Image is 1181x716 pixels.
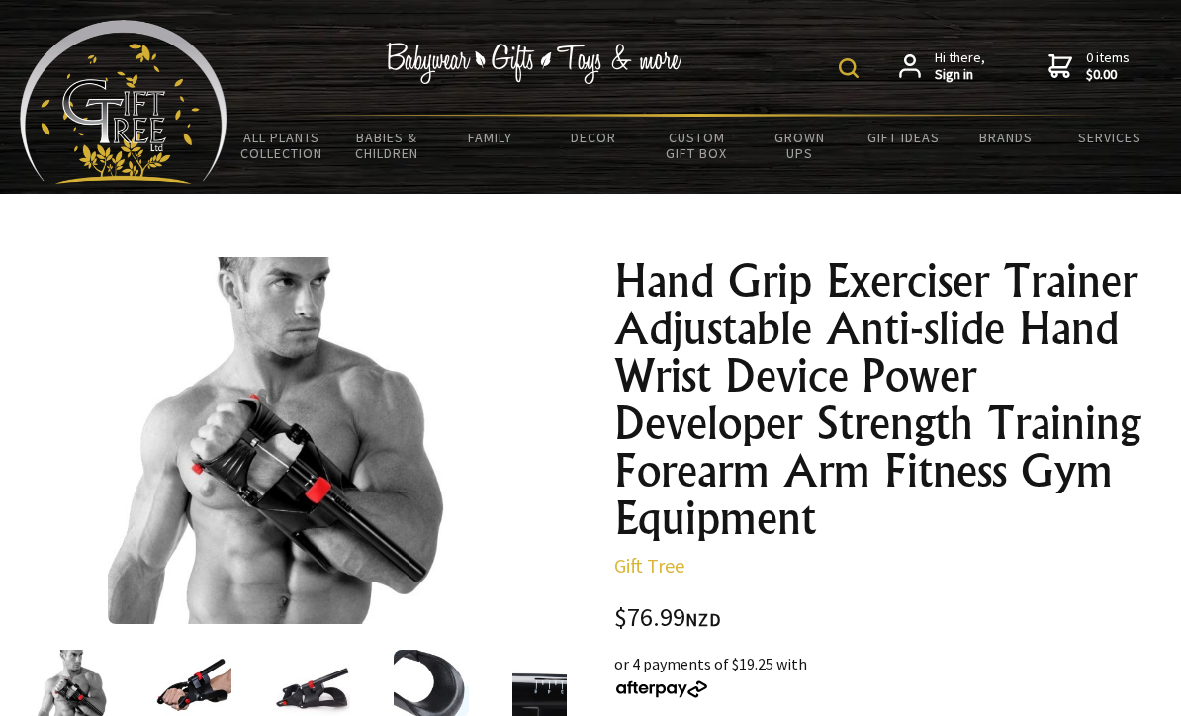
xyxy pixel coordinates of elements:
[542,117,645,158] a: Decor
[685,608,721,631] span: NZD
[852,117,954,158] a: Gift Ideas
[614,605,1165,632] div: $76.99
[645,117,748,174] a: Custom Gift Box
[614,553,684,578] a: Gift Tree
[954,117,1057,158] a: Brands
[749,117,852,174] a: Grown Ups
[614,680,709,698] img: Afterpay
[614,652,1165,699] div: or 4 payments of $19.25 with
[20,20,227,184] img: Babyware - Gifts - Toys and more...
[899,49,985,84] a: Hi there,Sign in
[839,58,859,78] img: product search
[935,49,985,84] span: Hi there,
[935,66,985,84] strong: Sign in
[335,117,438,174] a: Babies & Children
[438,117,541,158] a: Family
[1086,48,1130,84] span: 0 items
[1086,66,1130,84] strong: $0.00
[227,117,335,174] a: All Plants Collection
[1058,117,1161,158] a: Services
[108,257,475,624] img: Hand Grip Exerciser Trainer Adjustable Anti-slide Hand Wrist Device Power Developer Strength Trai...
[385,43,681,84] img: Babywear - Gifts - Toys & more
[1048,49,1130,84] a: 0 items$0.00
[614,257,1165,542] h1: Hand Grip Exerciser Trainer Adjustable Anti-slide Hand Wrist Device Power Developer Strength Trai...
